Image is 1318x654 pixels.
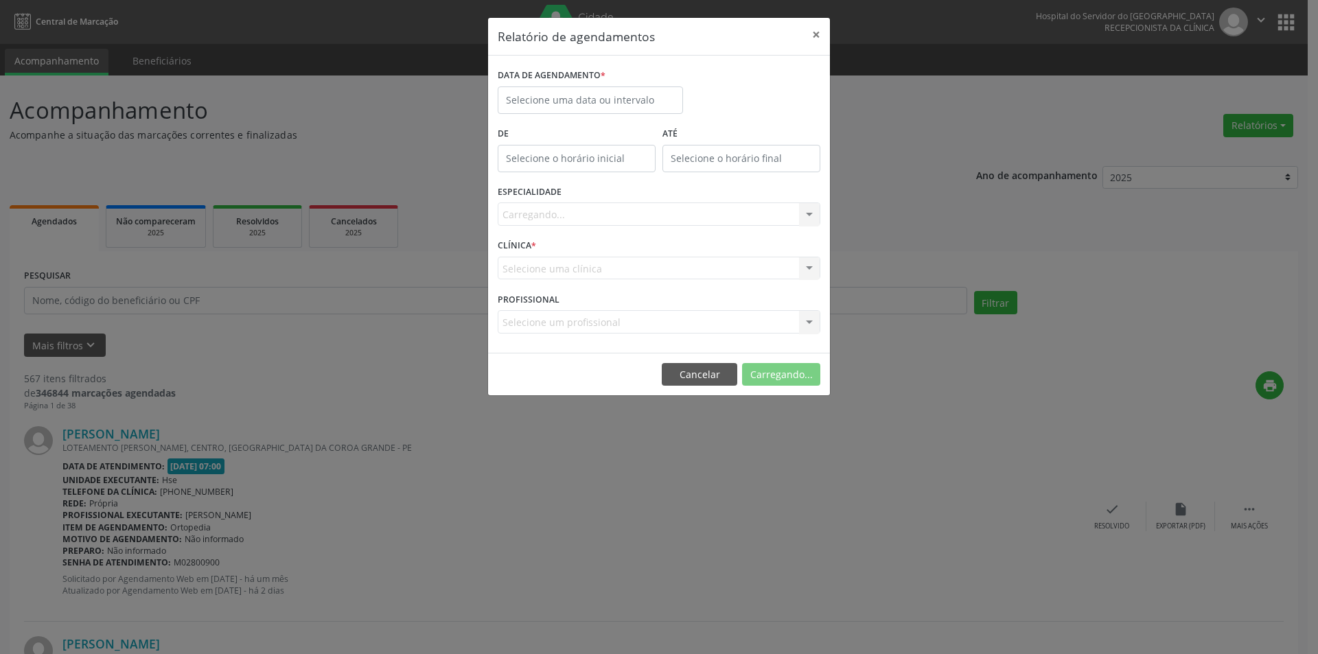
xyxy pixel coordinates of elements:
label: PROFISSIONAL [498,289,559,310]
input: Selecione uma data ou intervalo [498,86,683,114]
button: Close [802,18,830,51]
h5: Relatório de agendamentos [498,27,655,45]
label: ESPECIALIDADE [498,182,562,203]
label: De [498,124,656,145]
label: CLÍNICA [498,235,536,257]
button: Cancelar [662,363,737,386]
button: Carregando... [742,363,820,386]
input: Selecione o horário final [662,145,820,172]
input: Selecione o horário inicial [498,145,656,172]
label: ATÉ [662,124,820,145]
label: DATA DE AGENDAMENTO [498,65,605,86]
